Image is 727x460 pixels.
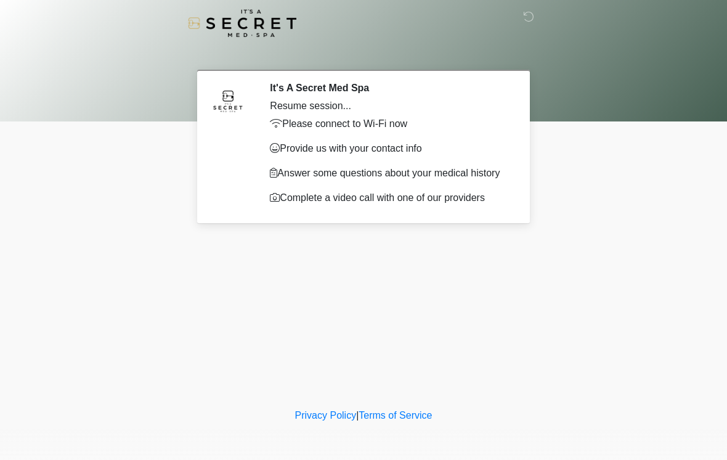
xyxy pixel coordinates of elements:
p: Complete a video call with one of our providers [270,191,508,205]
div: Resume session... [270,99,508,113]
h2: It's A Secret Med Spa [270,82,508,94]
img: Agent Avatar [209,82,246,119]
p: Please connect to Wi-Fi now [270,117,508,131]
a: Privacy Policy [295,410,357,421]
h1: ‎ ‎ [191,44,536,65]
a: | [356,410,359,421]
p: Provide us with your contact info [270,141,508,156]
a: Terms of Service [359,410,432,421]
p: Answer some questions about your medical history [270,166,508,181]
img: It's A Secret Med Spa Logo [188,9,296,37]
